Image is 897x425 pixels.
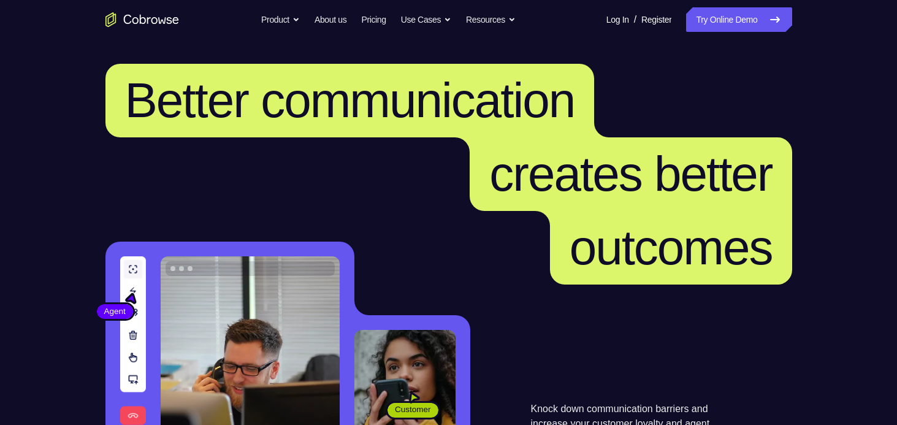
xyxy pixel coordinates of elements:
span: Better communication [125,73,575,128]
a: About us [315,7,346,32]
a: Pricing [361,7,386,32]
span: creates better [489,147,772,201]
a: Go to the home page [105,12,179,27]
span: outcomes [570,220,773,275]
a: Try Online Demo [686,7,792,32]
span: / [634,12,636,27]
a: Log In [606,7,629,32]
img: A series of tools used in co-browsing sessions [120,256,146,425]
button: Resources [466,7,516,32]
span: Customer [387,404,438,416]
span: Agent [97,305,133,318]
a: Register [641,7,671,32]
button: Use Cases [401,7,451,32]
button: Product [261,7,300,32]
